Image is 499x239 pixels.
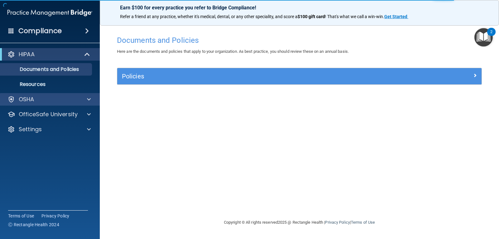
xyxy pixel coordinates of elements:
[298,14,325,19] strong: $100 gift card
[122,71,477,81] a: Policies
[384,14,408,19] a: Get Started
[384,14,407,19] strong: Get Started
[4,66,89,72] p: Documents and Policies
[117,49,349,54] span: Here are the documents and policies that apply to your organization. As best practice, you should...
[19,96,34,103] p: OSHA
[19,126,42,133] p: Settings
[7,51,90,58] a: HIPAA
[8,213,34,219] a: Terms of Use
[19,51,35,58] p: HIPAA
[19,111,78,118] p: OfficeSafe University
[120,5,479,11] p: Earn $100 for every practice you refer to Bridge Compliance!
[325,220,350,225] a: Privacy Policy
[18,27,62,35] h4: Compliance
[474,28,493,47] button: Open Resource Center, 2 new notifications
[7,96,91,103] a: OSHA
[490,32,492,40] div: 2
[325,14,384,19] span: ! That's what we call a win-win.
[7,126,91,133] a: Settings
[41,213,70,219] a: Privacy Policy
[186,212,413,232] div: Copyright © All rights reserved 2025 @ Rectangle Health | |
[8,222,59,228] span: Ⓒ Rectangle Health 2024
[117,36,482,44] h4: Documents and Policies
[122,73,386,80] h5: Policies
[351,220,375,225] a: Terms of Use
[7,7,92,19] img: PMB logo
[4,81,89,87] p: Resources
[7,111,91,118] a: OfficeSafe University
[120,14,298,19] span: Refer a friend at any practice, whether it's medical, dental, or any other speciality, and score a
